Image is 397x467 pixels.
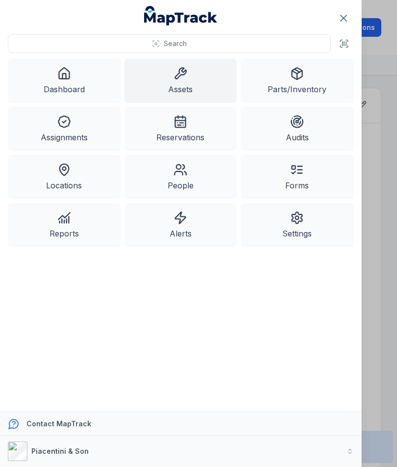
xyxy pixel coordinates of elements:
a: Alerts [124,203,237,247]
a: MapTrack [144,6,218,26]
strong: Contact MapTrack [26,419,91,428]
a: Assignments [8,107,121,151]
a: Assets [124,59,237,103]
a: Forms [241,155,353,199]
a: Audits [241,107,353,151]
a: Settings [241,203,353,247]
a: People [124,155,237,199]
a: Reports [8,203,121,247]
span: Search [164,39,187,49]
a: Locations [8,155,121,199]
strong: Piacentini & Son [31,447,89,455]
a: Parts/Inventory [241,59,353,103]
button: Search [8,34,331,53]
a: Reservations [124,107,237,151]
button: Close navigation [333,8,354,28]
a: Dashboard [8,59,121,103]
